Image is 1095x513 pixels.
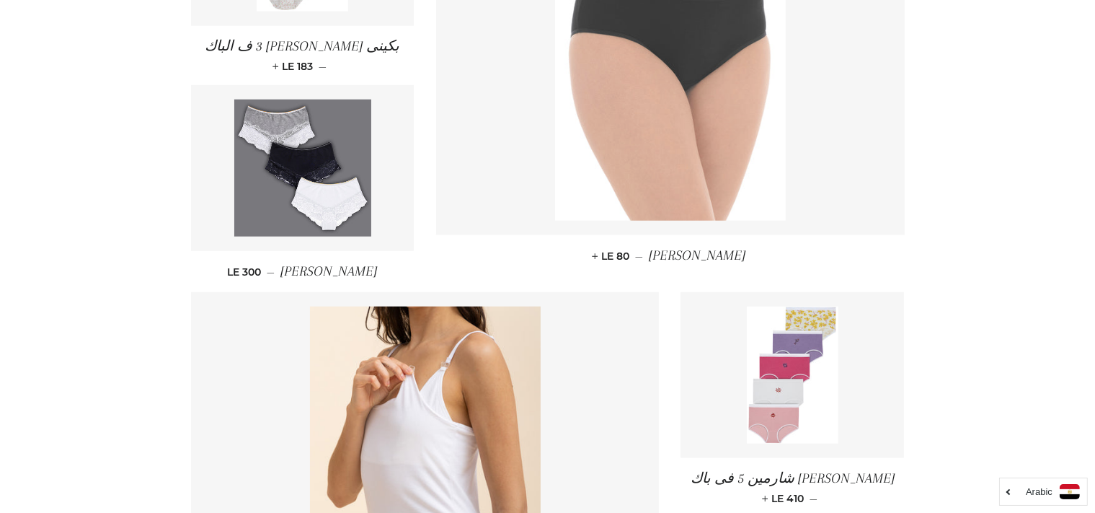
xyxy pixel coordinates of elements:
[810,492,817,505] span: —
[1007,484,1080,499] a: Arabic
[1026,487,1052,496] i: Arabic
[205,38,399,54] span: بكينى [PERSON_NAME] 3 ف الباك
[649,247,745,263] span: [PERSON_NAME]
[227,266,261,279] span: LE 300
[765,492,804,505] span: LE 410
[275,60,313,73] span: LE 183
[191,251,414,292] a: [PERSON_NAME] — LE 300
[280,263,377,279] span: [PERSON_NAME]
[635,250,643,263] span: —
[267,266,275,279] span: —
[319,60,327,73] span: —
[191,26,414,85] a: بكينى [PERSON_NAME] 3 ف الباك — LE 183
[436,235,905,276] a: [PERSON_NAME] — LE 80
[595,250,629,263] span: LE 80
[691,470,895,486] span: [PERSON_NAME] شارمين 5 فى باك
